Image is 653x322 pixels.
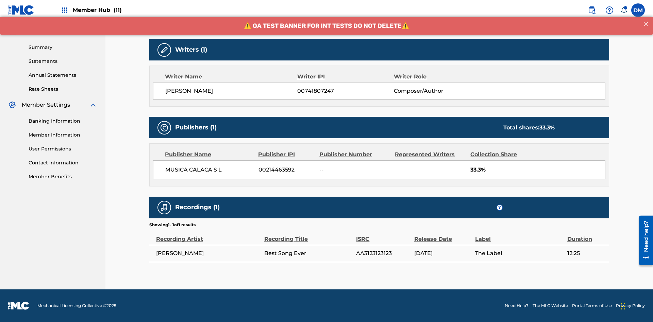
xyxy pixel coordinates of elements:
[395,150,465,159] div: Represented Writers
[160,203,168,212] img: Recordings
[160,46,168,54] img: Writers
[175,46,207,54] h5: Writers (1)
[61,6,69,14] img: Top Rightsholders
[29,72,97,79] a: Annual Statements
[8,5,34,15] img: MLC Logo
[175,124,217,131] h5: Publishers (1)
[165,87,297,95] span: [PERSON_NAME]
[175,203,220,211] h5: Recordings (1)
[8,101,16,109] img: Member Settings
[394,87,482,95] span: Composer/Author
[567,249,606,257] span: 12:25
[297,87,394,95] span: 00741807247
[165,73,297,81] div: Writer Name
[619,289,653,322] iframe: Chat Widget
[631,3,645,17] div: User Menu
[114,7,122,13] span: (11)
[621,296,625,317] div: Drag
[29,173,97,180] a: Member Benefits
[356,249,411,257] span: AA3123123123
[394,73,482,81] div: Writer Role
[29,58,97,65] a: Statements
[37,303,116,309] span: Mechanical Licensing Collective © 2025
[620,7,627,14] div: Notifications
[319,166,390,174] span: --
[470,166,605,174] span: 33.3%
[244,5,409,13] span: ⚠️ QA TEST BANNER FOR INT TESTS DO NOT DELETE⚠️
[258,166,315,174] span: 00214463592
[497,205,502,210] span: ?
[567,228,606,243] div: Duration
[605,6,614,14] img: help
[533,303,568,309] a: The MLC Website
[505,303,529,309] a: Need Help?
[539,124,555,131] span: 33.3 %
[264,249,353,257] span: Best Song Ever
[572,303,612,309] a: Portal Terms of Use
[603,3,616,17] div: Help
[8,302,29,310] img: logo
[634,213,653,269] iframe: Resource Center
[29,44,97,51] a: Summary
[29,145,97,153] a: User Permissions
[414,228,472,243] div: Release Date
[29,86,97,93] a: Rate Sheets
[319,150,390,159] div: Publisher Number
[165,150,253,159] div: Publisher Name
[73,6,122,14] span: Member Hub
[258,150,314,159] div: Publisher IPI
[22,101,70,109] span: Member Settings
[475,228,564,243] div: Label
[585,3,599,17] a: Public Search
[165,166,253,174] span: MUSICA CALACA S L
[503,124,555,132] div: Total shares:
[414,249,472,257] span: [DATE]
[616,303,645,309] a: Privacy Policy
[264,228,353,243] div: Recording Title
[156,228,261,243] div: Recording Artist
[475,249,564,257] span: The Label
[588,6,596,14] img: search
[29,118,97,125] a: Banking Information
[160,124,168,132] img: Publishers
[156,249,261,257] span: [PERSON_NAME]
[149,222,196,228] p: Showing 1 - 1 of 1 results
[29,159,97,166] a: Contact Information
[356,228,411,243] div: ISRC
[297,73,394,81] div: Writer IPI
[29,131,97,139] a: Member Information
[89,101,97,109] img: expand
[470,150,536,159] div: Collection Share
